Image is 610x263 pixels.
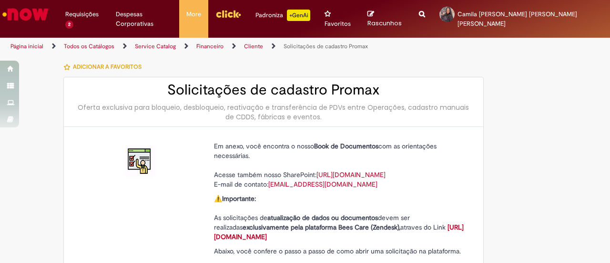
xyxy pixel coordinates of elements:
a: [EMAIL_ADDRESS][DOMAIN_NAME] [268,180,377,189]
div: Padroniza [255,10,310,21]
strong: Importante: [222,194,256,203]
strong: atualização de dados ou documentos [267,213,378,222]
img: ServiceNow [1,5,50,24]
button: Adicionar a Favoritos [63,57,147,77]
span: 2 [65,21,73,29]
h2: Solicitações de cadastro Promax [73,82,474,98]
a: Cliente [244,42,263,50]
img: click_logo_yellow_360x200.png [215,7,241,21]
span: More [186,10,201,19]
a: Financeiro [196,42,224,50]
img: Solicitações de cadastro Promax [125,146,155,177]
strong: Book de Documentos [314,142,378,150]
span: Despesas Corporativas [116,10,173,29]
a: Service Catalog [135,42,176,50]
a: Página inicial [10,42,43,50]
a: Rascunhos [367,10,405,28]
p: ⚠️ As solicitações de devem ser realizadas atraves do Link [214,194,467,242]
span: Camila [PERSON_NAME] [PERSON_NAME] [PERSON_NAME] [457,10,577,28]
a: [URL][DOMAIN_NAME] [214,223,464,241]
ul: Trilhas de página [7,38,399,55]
div: Oferta exclusiva para bloqueio, desbloqueio, reativação e transferência de PDVs entre Operações, ... [73,103,474,122]
a: Solicitações de cadastro Promax [284,42,368,50]
p: Em anexo, você encontra o nosso com as orientações necessárias. Acesse também nosso SharePoint: E... [214,141,467,189]
span: Requisições [65,10,99,19]
span: Rascunhos [367,19,402,28]
a: [URL][DOMAIN_NAME] [316,170,386,179]
p: +GenAi [287,10,310,21]
strong: exclusivamente pela plataforma Bees Care (Zendesk), [243,223,400,231]
a: Todos os Catálogos [64,42,114,50]
span: Favoritos [325,19,351,29]
span: Adicionar a Favoritos [73,63,142,71]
